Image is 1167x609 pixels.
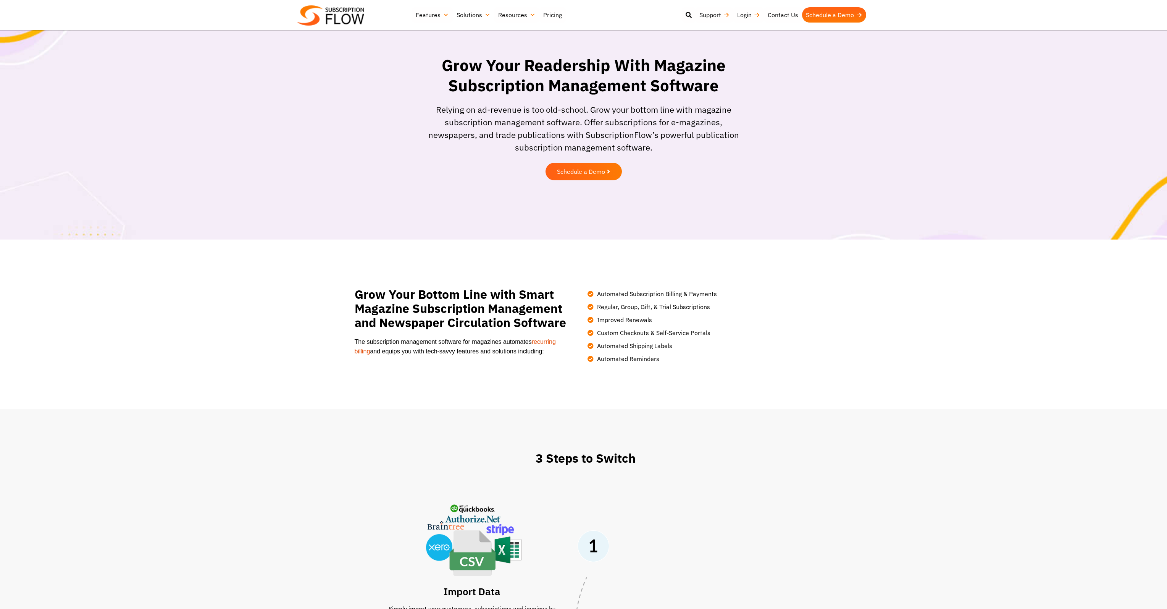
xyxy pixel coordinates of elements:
a: Support [696,7,733,23]
a: Resources [494,7,539,23]
a: Features [412,7,453,23]
span: Custom Checkouts & Self-Service Portals [595,328,710,337]
span: Automated Subscription Billing & Payments [595,289,717,298]
img: Subscriptionflow [297,5,364,26]
img: 1 [576,529,610,563]
a: Contact Us [764,7,802,23]
h2: 3 Steps to Switch [358,451,813,465]
a: Schedule a Demo [802,7,866,23]
span: The subscription management software for magazines automates and equips you with tech-savvy featu... [355,339,556,355]
a: Pricing [539,7,566,23]
span: Improved Renewals [595,315,652,324]
h1: Grow Your Readership With Magazine Subscription Management Software [425,55,742,96]
h2: Grow Your Bottom Line with Smart Magazine Subscription Management and Newspaper Circulation Software [355,287,568,329]
span: Automated Reminders [595,354,659,363]
span: Schedule a Demo [557,168,605,175]
span: Automated Shipping Labels [595,341,672,350]
a: Solutions [453,7,494,23]
p: Relying on ad-revenue is too old-school. Grow your bottom line with magazine subscription managem... [425,103,742,154]
a: Login [733,7,764,23]
h3: Import Data [358,586,586,596]
a: Schedule a Demo [546,163,622,180]
img: Import Data [415,492,529,580]
span: Regular, Group, Gift, & Trial Subscriptions [595,302,710,311]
